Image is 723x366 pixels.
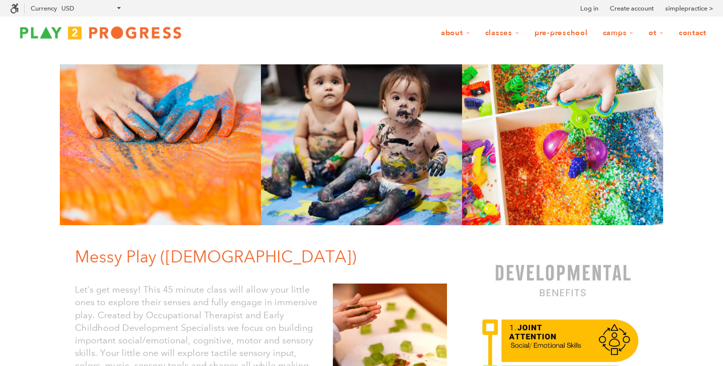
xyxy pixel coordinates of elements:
[610,4,654,14] a: Create account
[528,24,594,43] a: Pre-Preschool
[642,24,670,43] a: OT
[31,5,57,12] label: Currency
[580,4,598,14] a: Log in
[10,23,191,43] img: Play2Progress logo
[434,24,477,43] a: About
[75,245,455,268] h1: Messy Play ([DEMOGRAPHIC_DATA])
[479,24,526,43] a: Classes
[672,24,713,43] a: Contact
[665,4,713,14] a: simplepractice >
[596,24,641,43] a: Camps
